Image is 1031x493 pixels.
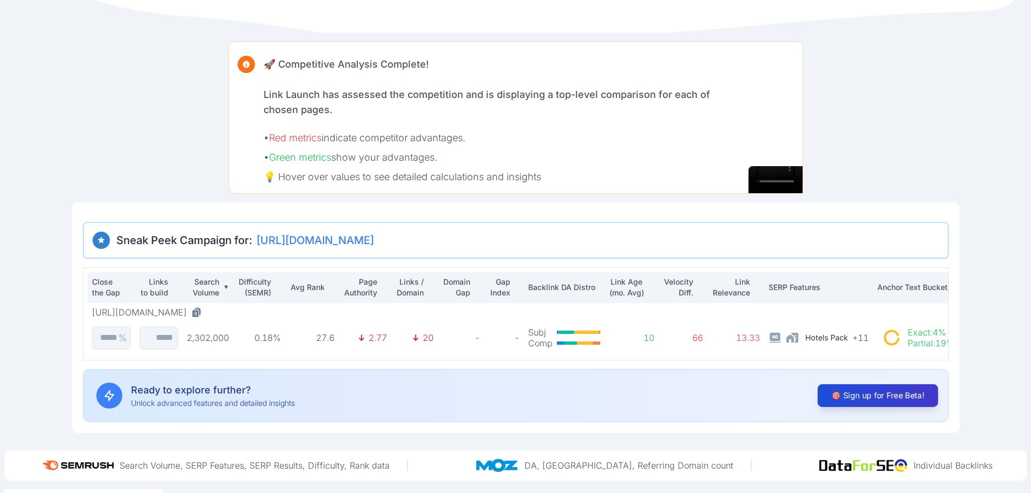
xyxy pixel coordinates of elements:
[489,277,510,298] p: Gap Index
[877,282,964,293] p: Anchor Text Buckets
[819,459,914,472] img: data_for_seo_logo.e5120ddb.png
[369,332,387,343] p: 2.77
[290,282,325,293] p: Avg Rank
[238,332,281,343] p: 0.18%
[29,63,38,71] img: tab_domain_overview_orange.svg
[140,277,169,298] p: Links to build
[30,17,53,26] div: v 4.0.25
[914,460,993,471] p: Individual Backlinks
[663,277,694,298] p: Velocity Diff.
[238,277,272,298] p: Difficulty (SEMR)
[712,332,760,343] p: 13.33
[852,331,869,343] span: + 11
[396,277,424,298] p: Links / Domain
[120,64,182,71] div: Keywords by Traffic
[92,277,122,298] p: Close the Gap
[528,327,553,338] p: Subj
[269,152,331,163] span: Green metrics
[290,332,334,343] p: 27.6
[489,332,520,343] p: -
[908,338,954,349] p: Partial : 19%
[187,277,220,298] p: Search Volume
[769,282,869,293] p: SERP Features
[38,455,120,476] img: semrush_logo.573af308.png
[120,460,390,471] p: Search Volume, SERP Features, SERP Results, Difficulty, Rank data
[28,28,119,37] div: Domain: [DOMAIN_NAME]
[264,57,429,72] p: 🚀 Competitive Analysis Complete!
[131,383,295,398] p: Ready to explore further?
[187,332,229,343] p: 2,302,000
[712,277,750,298] p: Link Relevance
[264,130,714,146] p: • indicate competitor advantages.
[442,277,471,298] p: Domain Gap
[17,17,26,26] img: logo_orange.svg
[264,87,714,117] p: Link Launch has assessed the competition and is displaying a top-level comparison for each of cho...
[343,277,378,298] p: Page Authority
[528,282,600,293] p: Backlink DA Distro
[423,332,434,343] p: 20
[609,332,654,343] p: 10
[257,233,374,248] span: [URL][DOMAIN_NAME]
[17,28,26,37] img: website_grey.svg
[92,307,206,318] button: [URL][DOMAIN_NAME]
[93,232,939,249] h3: Sneak Peek Campaign for:
[264,150,714,165] p: • show your advantages.
[908,327,954,338] p: Exact : 4%
[609,277,645,298] p: Link Age (mo. Avg)
[119,332,127,343] p: %
[442,332,480,343] p: -
[269,132,321,143] span: Red metrics
[663,332,703,343] p: 66
[108,63,116,71] img: tab_keywords_by_traffic_grey.svg
[524,460,733,471] p: DA, [GEOGRAPHIC_DATA], Referring Domain count
[817,384,938,407] button: 🎯 Sign up for Free Beta!
[131,398,295,409] p: Unlock advanced features and detailed insights
[264,169,714,185] p: 💡 Hover over values to see detailed calculations and insights
[476,459,524,472] img: moz_logo.a3998d80.png
[41,64,97,71] div: Domain Overview
[528,338,553,349] p: Comp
